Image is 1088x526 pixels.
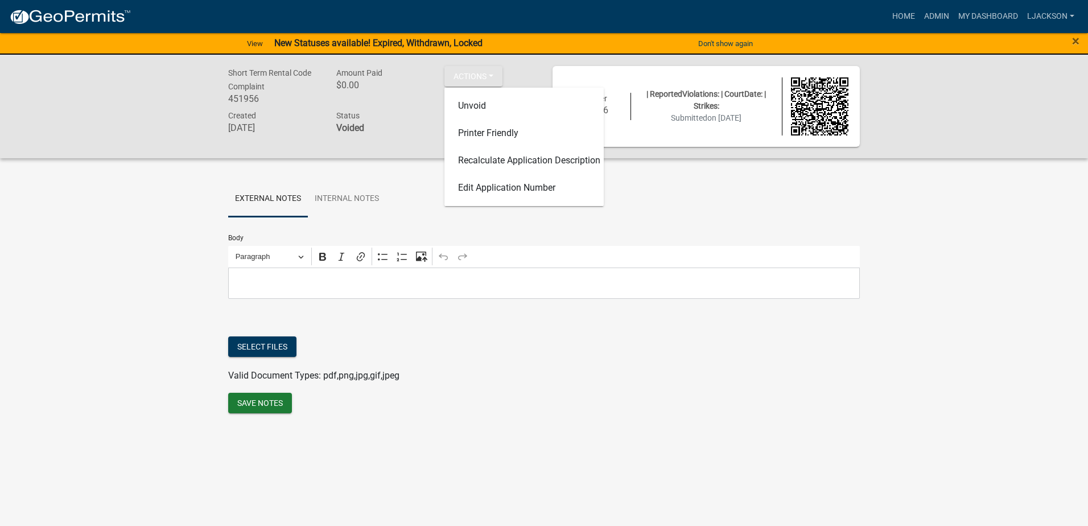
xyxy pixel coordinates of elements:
[336,111,360,120] span: Status
[228,336,296,357] button: Select files
[336,80,427,91] h6: $0.00
[444,147,604,174] a: Recalculate Application Description
[228,370,399,381] span: Valid Document Types: pdf,png,jpg,gif,jpeg
[920,6,954,27] a: Admin
[230,248,309,265] button: Paragraph, Heading
[228,393,292,413] button: Save Notes
[228,235,244,241] label: Body
[444,92,604,120] a: Unvoid
[954,6,1023,27] a: My Dashboard
[308,181,386,217] a: Internal Notes
[336,68,382,77] span: Amount Paid
[1072,33,1079,49] span: ×
[228,181,308,217] a: External Notes
[888,6,920,27] a: Home
[694,34,757,53] button: Don't show again
[228,93,319,104] h6: 451956
[444,174,604,202] a: Edit Application Number
[444,120,604,147] a: Printer Friendly
[274,38,483,48] strong: New Statuses available! Expired, Withdrawn, Locked
[228,268,860,299] div: Editor editing area: main. Press Alt+0 for help.
[1023,6,1079,27] a: ljackson
[228,68,311,91] span: Short Term Rental Code Complaint
[646,89,766,110] span: | ReportedViolations: | CourtDate: | Strikes:
[1072,34,1079,48] button: Close
[228,246,860,268] div: Editor toolbar
[671,113,741,122] span: Submitted on [DATE]
[242,34,267,53] a: View
[336,122,364,133] strong: Voided
[791,77,849,135] img: QR code
[228,111,256,120] span: Created
[444,88,604,206] div: Actions
[228,122,319,133] h6: [DATE]
[444,66,502,87] button: Actions
[236,250,295,264] span: Paragraph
